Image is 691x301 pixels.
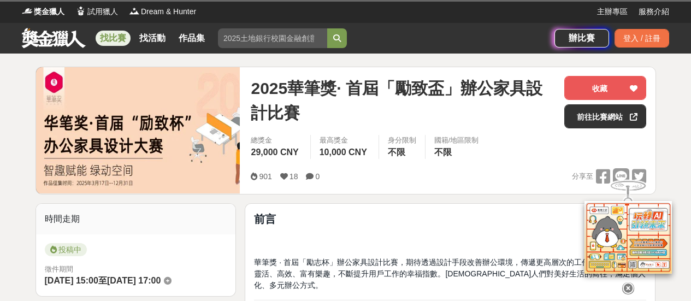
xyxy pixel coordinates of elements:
a: Logo試用獵人 [75,6,118,17]
span: [DATE] 17:00 [107,276,161,285]
img: Cover Image [36,67,240,193]
span: 不限 [388,147,405,157]
span: 18 [290,172,298,181]
span: 獎金獵人 [34,6,64,17]
a: Logo獎金獵人 [22,6,64,17]
span: 總獎金 [251,135,301,146]
span: 最高獎金 [320,135,370,146]
img: Logo [129,5,140,16]
span: 901 [259,172,271,181]
span: 29,000 CNY [251,147,298,157]
a: 找活動 [135,31,170,46]
span: 徵件期間 [45,265,73,273]
a: 作品集 [174,31,209,46]
img: d2146d9a-e6f6-4337-9592-8cefde37ba6b.png [584,201,672,274]
a: LogoDream & Hunter [129,6,196,17]
strong: 前言 [254,213,276,225]
span: 不限 [434,147,452,157]
span: 至 [98,276,107,285]
div: 身分限制 [388,135,416,146]
span: Dream & Hunter [141,6,196,17]
span: 2025華筆獎· 首屆「勵致盃」辦公家具設計比賽 [251,76,556,125]
a: 服務介紹 [639,6,669,17]
span: 10,000 CNY [320,147,367,157]
a: 找比賽 [96,31,131,46]
span: 試用獵人 [87,6,118,17]
img: Logo [22,5,33,16]
div: 時間走期 [36,204,236,234]
a: 辦比賽 [554,29,609,48]
input: 2025土地銀行校園金融創意挑戰賽：從你出發 開啟智慧金融新頁 [218,28,327,48]
span: 0 [315,172,320,181]
div: 國籍/地區限制 [434,135,479,146]
span: [DATE] 15:00 [45,276,98,285]
div: 登入 / 註冊 [615,29,669,48]
span: 投稿中 [45,243,87,256]
a: 前往比賽網站 [564,104,646,128]
button: 收藏 [564,76,646,100]
span: 華筆獎 · 首屆「勵志杯」辦公家具設計比賽，期待透過設計手段改善辦公環境，傳遞更高層次的工作體驗，讓辦公更靈活、高效、富有樂趣，不斷提升用戶工作的幸福指數。[DEMOGRAPHIC_DATA]人... [254,258,646,290]
a: 主辦專區 [597,6,628,17]
img: Logo [75,5,86,16]
span: 分享至 [572,168,593,185]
